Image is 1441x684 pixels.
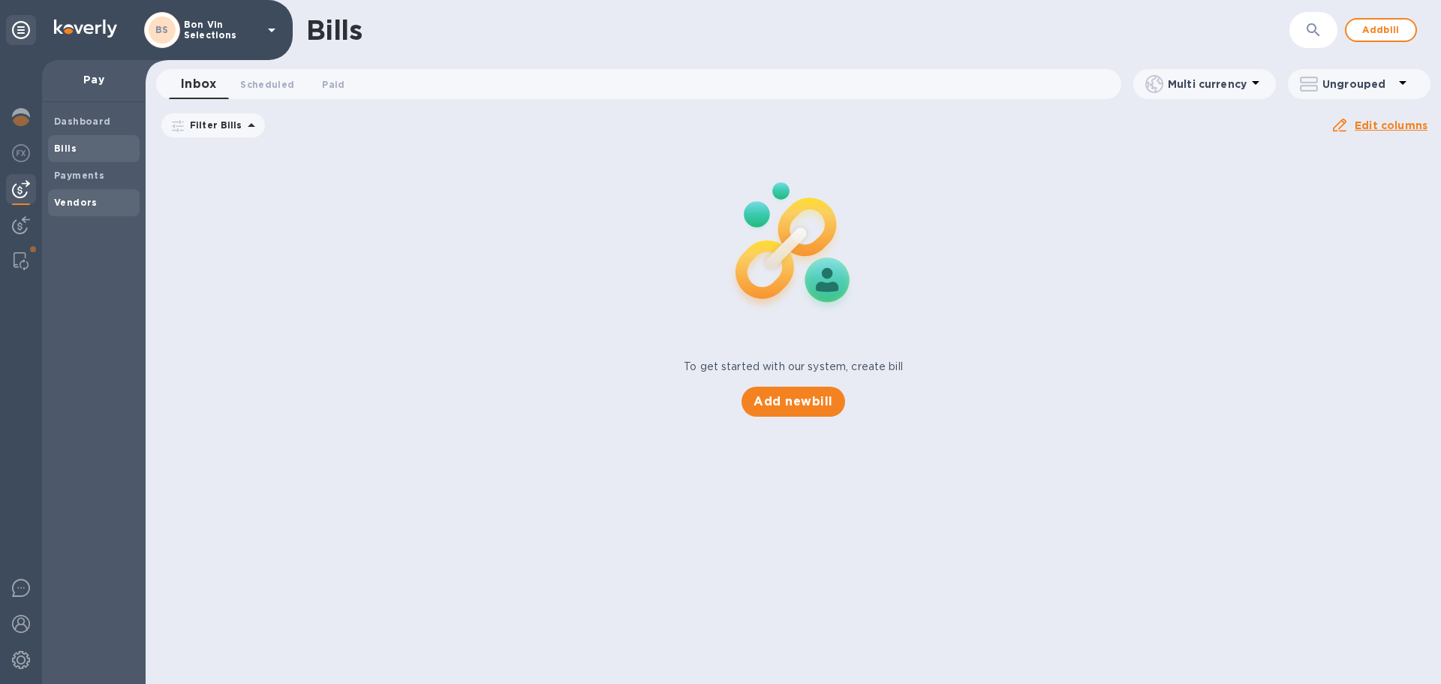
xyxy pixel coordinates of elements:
b: Dashboard [54,116,111,127]
b: Payments [54,170,104,181]
p: To get started with our system, create bill [684,359,903,375]
span: Inbox [181,74,216,95]
span: Scheduled [240,77,294,92]
b: BS [155,24,169,35]
p: Ungrouped [1322,77,1394,92]
b: Vendors [54,197,98,208]
b: Bills [54,143,77,154]
img: Foreign exchange [12,144,30,162]
p: Multi currency [1168,77,1247,92]
h1: Bills [306,14,362,46]
span: Add bill [1358,21,1403,39]
u: Edit columns [1355,119,1427,131]
img: Logo [54,20,117,38]
p: Bon Vin Selections [184,20,259,41]
button: Addbill [1345,18,1417,42]
span: Add new bill [754,393,832,411]
button: Add newbill [742,387,844,417]
span: Paid [322,77,344,92]
p: Pay [54,72,134,87]
div: Unpin categories [6,15,36,45]
p: Filter Bills [184,119,242,131]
